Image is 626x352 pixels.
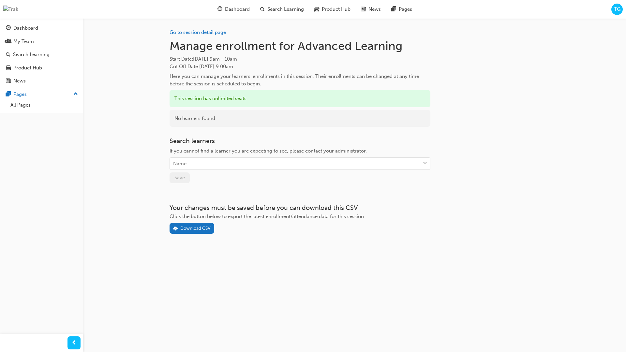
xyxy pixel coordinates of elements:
[6,52,10,58] span: search-icon
[72,339,77,347] span: prev-icon
[6,92,11,97] span: pages-icon
[170,64,233,69] span: Cut Off Date : [DATE] 9:00am
[267,6,304,13] span: Search Learning
[180,226,211,231] div: Download CSV
[170,73,430,87] div: Here you can manage your learners' enrollments in this session. Their enrollments can be changed ...
[13,64,42,72] div: Product Hub
[170,148,367,154] span: If you cannot find a learner you are expecting to see, please contact your administrator.
[170,213,364,219] span: Click the button below to export the latest enrollment/attendance data for this session
[6,39,11,45] span: people-icon
[170,110,430,127] div: No learners found
[423,159,427,168] span: down-icon
[73,90,78,98] span: up-icon
[13,51,50,58] div: Search Learning
[13,38,34,45] div: My Team
[3,49,81,61] a: Search Learning
[309,3,356,16] a: car-iconProduct Hub
[225,6,250,13] span: Dashboard
[314,5,319,13] span: car-icon
[170,223,215,234] button: Download CSV
[3,21,81,88] button: DashboardMy TeamSearch LearningProduct HubNews
[170,39,430,53] h1: Manage enrollment for Advanced Learning
[611,4,623,15] button: TG
[614,6,620,13] span: TG
[260,5,265,13] span: search-icon
[3,88,81,100] button: Pages
[13,77,26,85] div: News
[255,3,309,16] a: search-iconSearch Learning
[3,22,81,34] a: Dashboard
[170,29,226,35] a: Go to session detail page
[3,62,81,74] a: Product Hub
[13,91,27,98] div: Pages
[6,78,11,84] span: news-icon
[170,55,430,63] span: Start Date :
[3,36,81,48] a: My Team
[170,90,430,107] div: This session has unlimited seats
[361,5,366,13] span: news-icon
[170,137,430,145] h3: Search learners
[356,3,386,16] a: news-iconNews
[3,6,18,13] img: Trak
[174,175,185,181] span: Save
[170,204,430,212] h3: Your changes must be saved before you can download this CSV
[368,6,381,13] span: News
[173,226,178,232] span: download-icon
[6,65,11,71] span: car-icon
[13,24,38,32] div: Dashboard
[386,3,417,16] a: pages-iconPages
[322,6,350,13] span: Product Hub
[212,3,255,16] a: guage-iconDashboard
[391,5,396,13] span: pages-icon
[193,56,237,62] span: [DATE] 9am - 10am
[173,160,186,168] div: Name
[6,25,11,31] span: guage-icon
[8,100,81,110] a: All Pages
[399,6,412,13] span: Pages
[170,172,190,183] button: Save
[217,5,222,13] span: guage-icon
[3,75,81,87] a: News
